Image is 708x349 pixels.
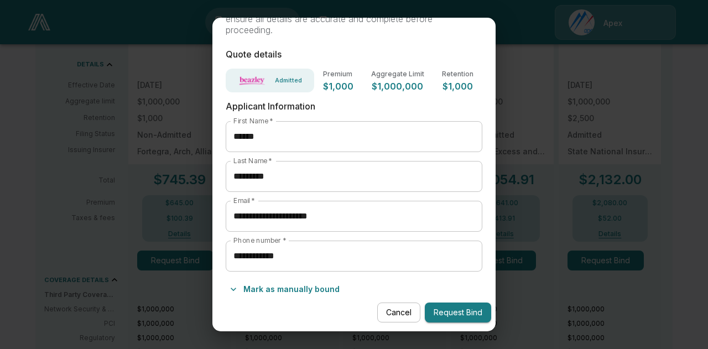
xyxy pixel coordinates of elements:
[226,3,482,36] p: A full verification is still required on the next page. Please ensure all details are accurate an...
[371,71,424,77] p: Aggregate Limit
[442,82,473,91] p: $1,000
[233,196,255,205] label: Email
[238,75,272,86] img: Carrier Logo
[323,82,353,91] p: $1,000
[425,303,491,323] button: Request Bind
[233,236,286,245] label: Phone number
[226,49,482,60] p: Quote details
[442,71,473,77] p: Retention
[233,156,272,165] label: Last Name
[377,303,420,323] button: Cancel
[226,101,482,112] p: Applicant Information
[226,280,344,298] button: Mark as manually bound
[233,116,273,126] label: First Name
[275,77,302,84] p: Admitted
[371,82,424,91] p: $1,000,000
[323,71,353,77] p: Premium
